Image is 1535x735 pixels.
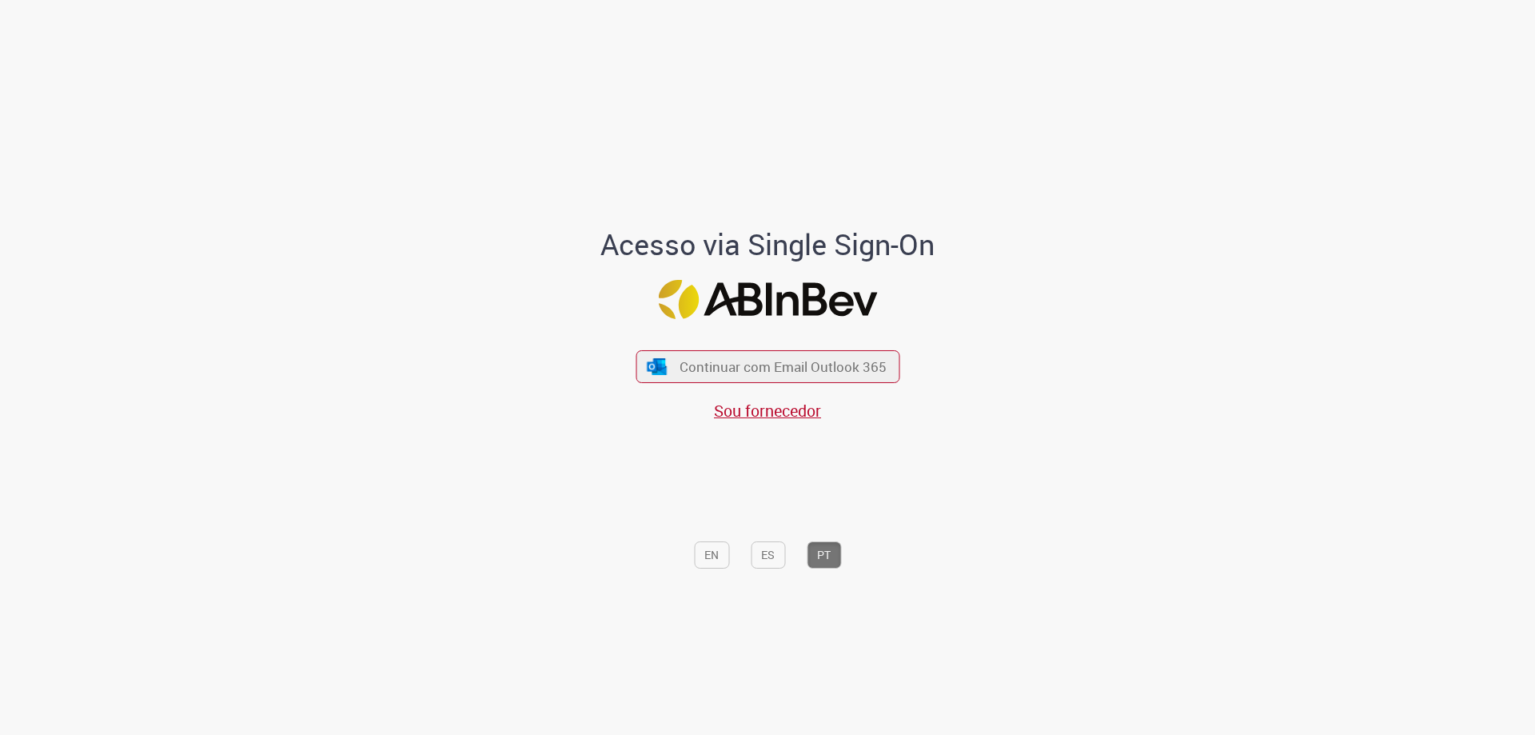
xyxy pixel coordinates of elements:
h1: Acesso via Single Sign-On [546,229,990,261]
button: ícone Azure/Microsoft 360 Continuar com Email Outlook 365 [636,350,899,383]
img: Logo ABInBev [658,280,877,319]
img: ícone Azure/Microsoft 360 [646,358,668,375]
button: ES [751,541,785,569]
span: Continuar com Email Outlook 365 [680,358,887,376]
button: PT [807,541,841,569]
button: EN [694,541,729,569]
a: Sou fornecedor [714,400,821,421]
